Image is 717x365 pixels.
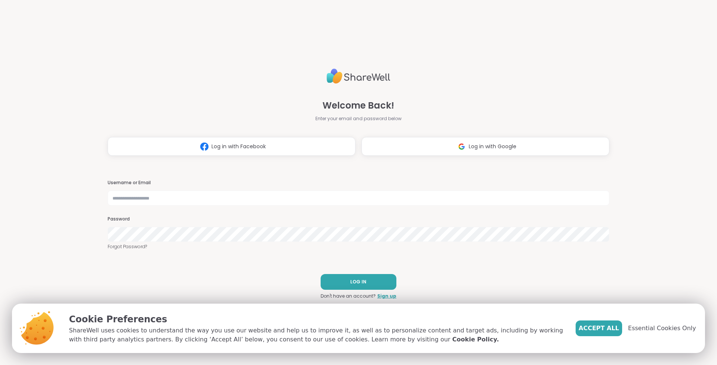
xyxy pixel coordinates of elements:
[576,320,622,336] button: Accept All
[321,293,376,299] span: Don't have an account?
[108,180,609,186] h3: Username or Email
[315,115,402,122] span: Enter your email and password below
[579,324,619,333] span: Accept All
[322,99,394,112] span: Welcome Back!
[628,324,696,333] span: Essential Cookies Only
[350,279,366,285] span: LOG IN
[469,143,516,150] span: Log in with Google
[321,274,396,290] button: LOG IN
[108,216,609,222] h3: Password
[69,313,564,326] p: Cookie Preferences
[197,140,211,153] img: ShareWell Logomark
[377,293,396,299] a: Sign up
[211,143,266,150] span: Log in with Facebook
[361,137,609,156] button: Log in with Google
[454,140,469,153] img: ShareWell Logomark
[69,326,564,344] p: ShareWell uses cookies to understand the way you use our website and help us to improve it, as we...
[327,66,390,87] img: ShareWell Logo
[108,243,609,250] a: Forgot Password?
[452,335,499,344] a: Cookie Policy.
[108,137,355,156] button: Log in with Facebook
